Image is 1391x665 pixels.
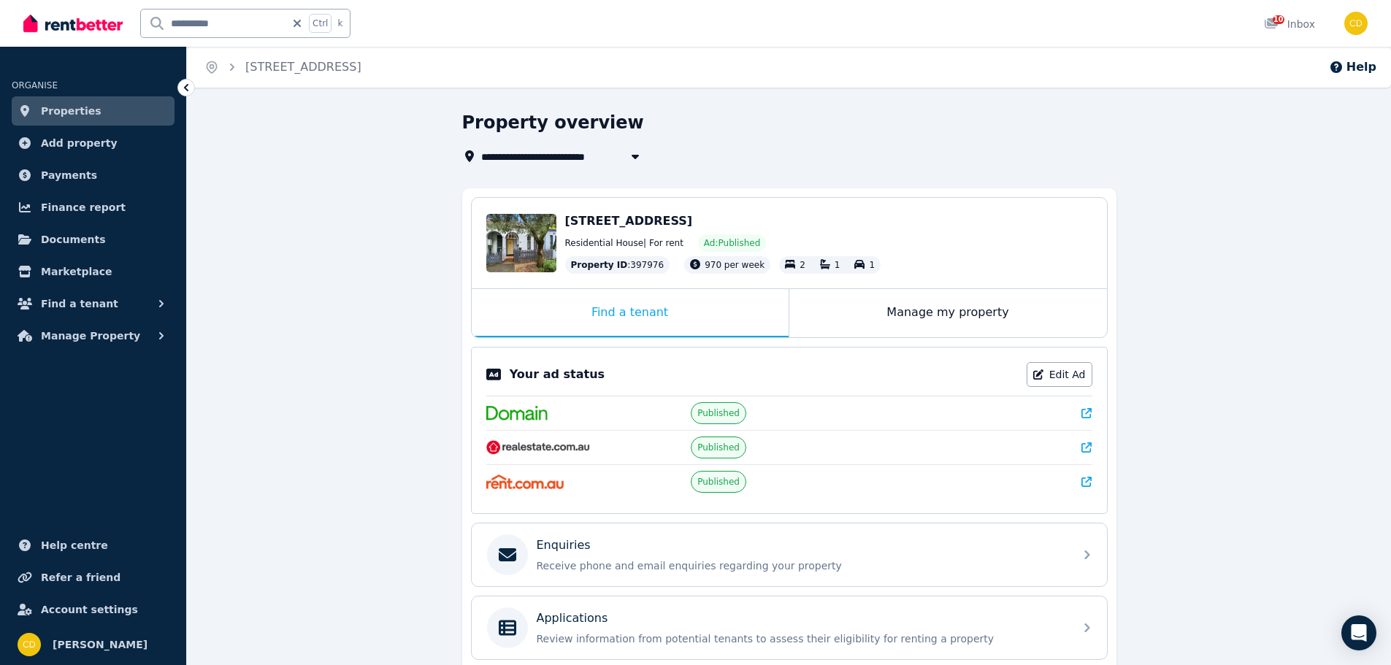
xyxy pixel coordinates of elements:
[1264,17,1315,31] div: Inbox
[41,537,108,554] span: Help centre
[697,476,740,488] span: Published
[705,260,765,270] span: 970 per week
[12,321,175,350] button: Manage Property
[245,60,361,74] a: [STREET_ADDRESS]
[537,537,591,554] p: Enquiries
[486,440,591,455] img: RealEstate.com.au
[869,260,875,270] span: 1
[486,406,548,420] img: Domain.com.au
[12,595,175,624] a: Account settings
[12,289,175,318] button: Find a tenant
[704,237,760,249] span: Ad: Published
[41,263,112,280] span: Marketplace
[187,47,379,88] nav: Breadcrumb
[41,569,120,586] span: Refer a friend
[472,289,789,337] div: Find a tenant
[12,531,175,560] a: Help centre
[537,631,1065,646] p: Review information from potential tenants to assess their eligibility for renting a property
[472,523,1107,586] a: EnquiriesReceive phone and email enquiries regarding your property
[41,231,106,248] span: Documents
[800,260,805,270] span: 2
[12,225,175,254] a: Documents
[12,161,175,190] a: Payments
[1341,615,1376,650] div: Open Intercom Messenger
[18,633,41,656] img: Chris Dimitropoulos
[697,407,740,419] span: Published
[789,289,1107,337] div: Manage my property
[835,260,840,270] span: 1
[697,442,740,453] span: Published
[12,563,175,592] a: Refer a friend
[41,601,138,618] span: Account settings
[571,259,628,271] span: Property ID
[565,256,670,274] div: : 397976
[12,80,58,91] span: ORGANISE
[12,128,175,158] a: Add property
[23,12,123,34] img: RentBetter
[1027,362,1092,387] a: Edit Ad
[486,474,564,489] img: Rent.com.au
[510,366,605,383] p: Your ad status
[1273,15,1284,24] span: 10
[12,193,175,222] a: Finance report
[12,96,175,126] a: Properties
[565,237,683,249] span: Residential House | For rent
[537,610,608,627] p: Applications
[337,18,342,29] span: k
[41,102,101,120] span: Properties
[41,295,118,312] span: Find a tenant
[565,214,693,228] span: [STREET_ADDRESS]
[472,596,1107,659] a: ApplicationsReview information from potential tenants to assess their eligibility for renting a p...
[41,134,118,152] span: Add property
[41,199,126,216] span: Finance report
[12,257,175,286] a: Marketplace
[1329,58,1376,76] button: Help
[1344,12,1368,35] img: Chris Dimitropoulos
[53,636,147,653] span: [PERSON_NAME]
[41,166,97,184] span: Payments
[309,14,332,33] span: Ctrl
[462,111,644,134] h1: Property overview
[41,327,140,345] span: Manage Property
[537,558,1065,573] p: Receive phone and email enquiries regarding your property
